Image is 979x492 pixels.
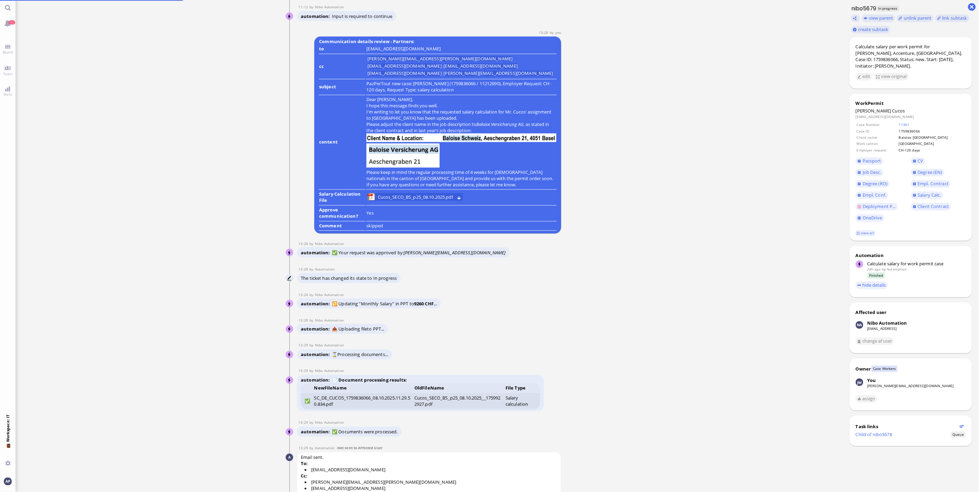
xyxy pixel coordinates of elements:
img: You [856,378,863,386]
td: cc [319,55,365,79]
div: Task links [856,423,958,430]
span: Empl. Contract [918,180,949,187]
div: Nibo Automation [867,320,907,326]
h1: nibo5679 [850,4,876,12]
button: create subtask [851,26,890,33]
i: [PERSON_NAME][EMAIL_ADDRESS][DOMAIN_NAME] [404,249,506,256]
span: Yes [366,210,373,216]
span: Finished [868,273,885,278]
a: [EMAIL_ADDRESS] [867,326,897,331]
a: Empl. Conf. [856,191,888,199]
a: Job Desc. [856,169,883,176]
p: If you have any questions or need further assistance, please let me know. [366,181,556,188]
span: automation@nibo.ai [315,368,344,373]
a: View Cucos_SECO_BS_p25_08.10.2025.pdf [376,193,454,201]
td: Approve communication? [319,206,365,222]
td: content [319,96,365,190]
button: Copy ticket nibo5679 link to clipboard [851,14,860,22]
span: 13:29 [298,446,309,451]
span: 24h ago [867,267,881,272]
a: Salary Calc. [911,191,943,199]
span: by [882,267,886,272]
img: Cucos_SECO_BS_p25_08.10.2025.pdf [367,193,375,201]
span: Job Desc. [863,169,881,175]
button: assign [856,395,877,403]
span: link subtask [942,15,968,21]
span: Team [1,71,15,76]
a: Client Contract [911,203,951,210]
task-group-action-menu: link subtask [935,14,969,22]
span: automation@nibo.ai [315,241,344,246]
span: automation@bluelakelegal.com [315,446,335,451]
button: view parent [862,14,895,22]
li: [EMAIL_ADDRESS][DOMAIN_NAME] [443,63,518,69]
span: Degree (EN) [918,169,942,175]
td: SC_DE_CUCOS_1759836066_08.10.2025.11.29.50.834.pdf [312,393,412,410]
td: CH-120 days [899,147,965,153]
span: automation [301,301,332,307]
span: 11:12 [298,4,309,9]
span: automation@nibo.ai [315,420,344,425]
img: DzffsuPXWQoVAAAAAElFTkSuQmCC [366,134,556,142]
span: ⌛Processing documents... [332,352,388,358]
button: view original [874,73,909,80]
span: In progress [877,6,899,11]
span: Passport [863,158,881,164]
button: Show flow diagram [960,424,964,429]
span: 13:29 [298,420,309,425]
td: Baloise [GEOGRAPHIC_DATA] [899,135,965,140]
img: Nibo Automation [286,351,294,359]
span: 🔁 Updating "Monthly Salary" in PPT to ... [332,301,437,307]
span: Board [1,50,15,55]
td: Client name [856,135,898,140]
span: Status [951,432,965,437]
div: Automation [856,252,966,258]
img: Automation [286,454,293,461]
span: by [550,30,555,35]
td: to [319,45,365,54]
span: automation [301,249,332,256]
button: edit [856,73,873,80]
span: Stats [2,92,14,97]
th: NewFileName [312,383,412,393]
span: Cucos_SECO_BS_p25_08.10.2025.pdf [378,193,453,201]
lob-view: Cucos_SECO_BS_p25_08.10.2025.pdf [367,193,462,201]
img: Nibo Automation [856,321,863,329]
a: view all [855,230,875,236]
li: [EMAIL_ADDRESS][DOMAIN_NAME] [367,71,442,76]
div: Affected user [856,309,887,315]
span: Input is required to continue [332,13,392,19]
span: automation@bluelakelegal.com [887,267,907,272]
span: 13:28 [539,30,550,35]
span: automation@nibo.ai [315,318,344,323]
img: GkFWigAAAABJRU5ErkJggg== [366,144,440,168]
td: Salary Calculation File [319,190,365,206]
button: change af user [856,337,894,345]
span: skipped [366,223,383,229]
span: Empl. Conf. [863,192,886,198]
li: [EMAIL_ADDRESS][DOMAIN_NAME] [305,467,557,473]
span: 182 [9,20,15,24]
span: Cucos [892,108,905,114]
td: Salary calculation [503,393,540,410]
span: Salary Calc. [918,192,941,198]
dd: [EMAIL_ADDRESS][DOMAIN_NAME] [856,114,966,119]
span: CV [918,158,923,164]
a: 11361 [899,122,910,127]
span: automation@bluelakelegal.com [315,267,335,272]
span: 📤 Uploading file to PPT... [332,326,384,332]
td: ✅ [301,393,312,410]
span: by [309,4,315,9]
span: automation [301,377,332,383]
td: Comment [319,222,365,231]
span: 13:28 [298,241,309,246]
span: 13:29 [298,343,309,348]
th: OldFileName [412,383,503,393]
td: Work canton [856,141,898,146]
span: by [309,368,315,373]
td: Cucos_SECO_BS_p25_08.10.2025__1759922927.pdf [412,393,503,410]
img: Nibo Automation [286,429,294,436]
span: Case Workers [872,366,898,372]
span: by [309,446,315,451]
span: 13:29 [298,368,309,373]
